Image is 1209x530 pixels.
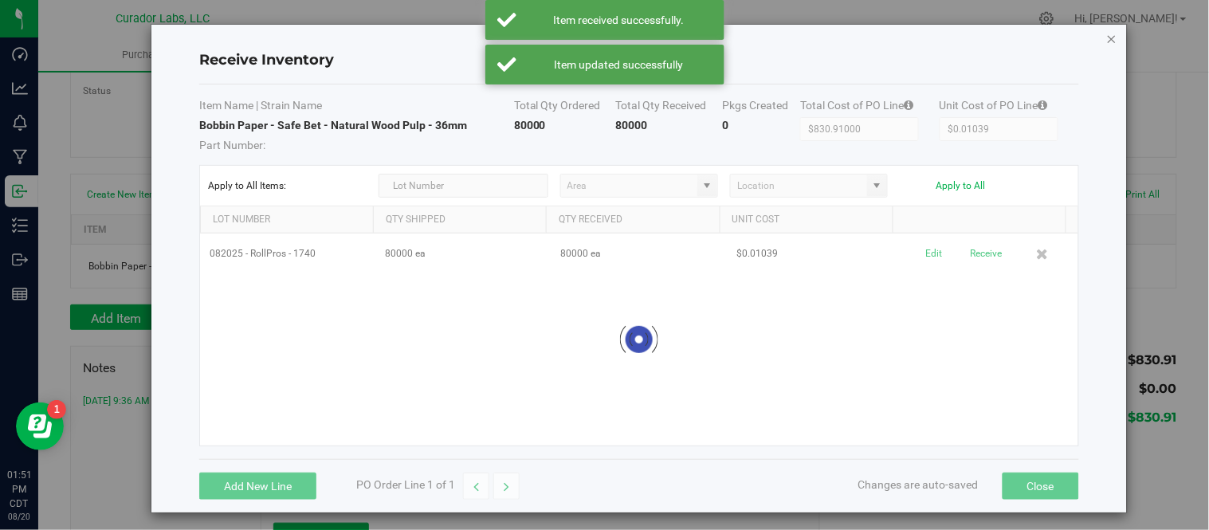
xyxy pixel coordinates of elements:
[525,57,712,73] div: Item updated successfully
[940,97,1079,117] th: Unit Cost of PO Line
[1003,473,1079,500] button: Close
[616,119,648,132] strong: 80000
[208,180,366,191] span: Apply to All Items:
[1038,100,1048,111] i: Specifying a total cost will update all item costs.
[525,12,712,28] div: Item received successfully.
[47,400,66,419] iframe: Resource center unread badge
[373,206,546,234] th: Qty Shipped
[199,473,316,500] button: Add New Line
[904,100,913,111] i: Specifying a total cost will update all item costs.
[1106,29,1117,48] button: Close modal
[199,50,1079,71] h4: Receive Inventory
[514,97,616,117] th: Total Qty Ordered
[720,206,893,234] th: Unit Cost
[199,119,467,132] strong: Bobbin Paper - Safe Bet - Natural Wood Pulp - 36mm
[546,206,719,234] th: Qty Received
[723,97,800,117] th: Pkgs Created
[200,206,373,234] th: Lot Number
[514,119,546,132] strong: 80000
[858,478,979,491] span: Changes are auto-saved
[800,97,940,117] th: Total Cost of PO Line
[379,174,548,198] input: Lot Number
[936,180,986,191] button: Apply to All
[723,119,729,132] strong: 0
[356,478,455,491] span: PO Order Line 1 of 1
[199,97,514,117] th: Item Name | Strain Name
[16,402,64,450] iframe: Resource center
[616,97,723,117] th: Total Qty Received
[199,139,265,151] span: Part Number:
